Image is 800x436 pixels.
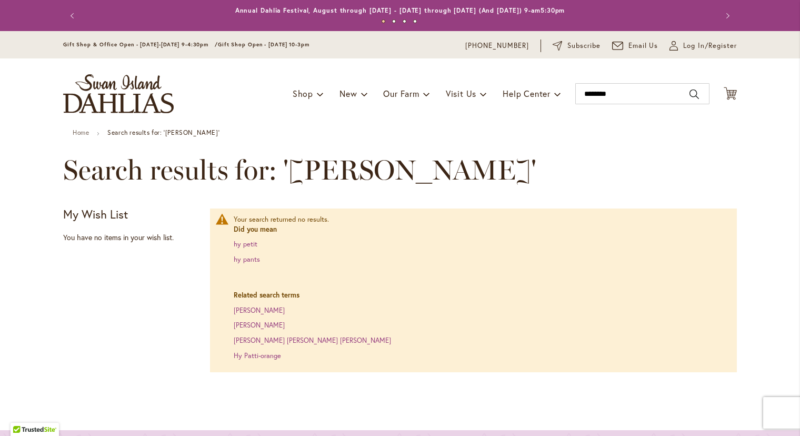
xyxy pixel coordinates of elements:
span: Search results for: '[PERSON_NAME]' [63,154,536,186]
a: Subscribe [553,41,601,51]
span: Shop [293,88,313,99]
button: Next [716,5,737,26]
button: Previous [63,5,84,26]
span: Visit Us [446,88,476,99]
button: 3 of 4 [403,19,406,23]
span: Gift Shop & Office Open - [DATE]-[DATE] 9-4:30pm / [63,41,218,48]
span: Email Us [628,41,658,51]
button: 1 of 4 [382,19,385,23]
a: Home [73,128,89,136]
a: Email Us [612,41,658,51]
a: [PHONE_NUMBER] [465,41,529,51]
strong: My Wish List [63,206,128,222]
a: Annual Dahlia Festival, August through [DATE] - [DATE] through [DATE] (And [DATE]) 9-am5:30pm [235,6,565,14]
a: hy pants [234,255,260,264]
button: 2 of 4 [392,19,396,23]
div: You have no items in your wish list. [63,232,204,243]
a: Log In/Register [669,41,737,51]
span: Subscribe [567,41,601,51]
a: hy petit [234,240,257,249]
a: [PERSON_NAME] [234,321,285,330]
span: Log In/Register [683,41,737,51]
dt: Related search terms [234,291,726,301]
dt: Did you mean [234,225,726,235]
a: [PERSON_NAME] [PERSON_NAME] [PERSON_NAME] [234,336,391,345]
span: Our Farm [383,88,419,99]
a: [PERSON_NAME] [234,306,285,315]
iframe: Launch Accessibility Center [8,399,37,428]
span: Help Center [503,88,551,99]
button: 4 of 4 [413,19,417,23]
span: New [339,88,357,99]
a: Hy Patti-orange [234,351,281,360]
strong: Search results for: '[PERSON_NAME]' [107,128,219,136]
span: Gift Shop Open - [DATE] 10-3pm [218,41,309,48]
div: Your search returned no results. [234,215,726,361]
a: store logo [63,74,174,113]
